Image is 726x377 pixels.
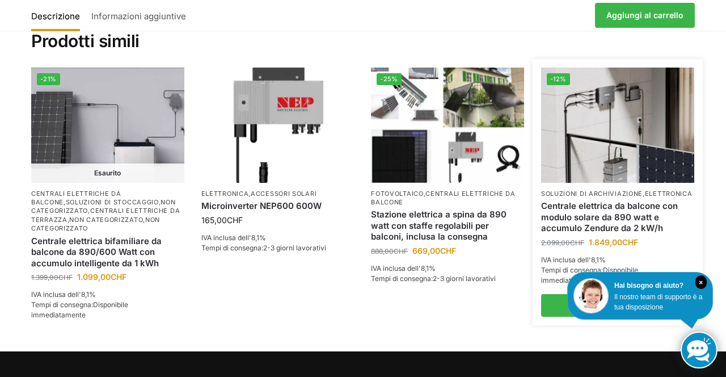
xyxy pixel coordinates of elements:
[541,200,694,234] a: Centrale elettrica da balcone con modulo solare da 890 watt e accumulo Zendure da 2 kW/h
[541,266,603,274] font: Tempi di consegna:
[31,290,96,299] font: IVA inclusa dell'8,1%
[394,247,408,255] font: CHF
[31,273,58,282] font: 1.399,00
[645,190,693,198] a: Elettronica
[31,68,184,182] img: Accumulatore di energia ASE 1000
[31,207,180,223] a: Centrali elettriche da terrazza
[643,190,645,198] font: ,
[143,216,145,224] font: ,
[77,272,111,282] font: 1.099,00
[31,216,160,232] a: Non categorizzato
[614,293,702,311] font: Il nostro team di supporto è a tua disposizione
[371,274,433,283] font: Tempi di consegna:
[58,273,73,282] font: CHF
[201,215,227,225] font: 165,00
[541,238,570,247] font: 2.099,00
[371,68,524,182] a: -25%860 Watt Completo di staffa per balcone
[88,207,90,215] font: ,
[570,238,584,247] font: CHF
[227,215,243,225] font: CHF
[433,274,496,283] font: 2-3 giorni lavorativi
[573,278,609,313] img: Assistenza clienti
[201,200,354,212] a: Microinverter NEP600 600W
[69,216,143,224] a: Non categorizzato
[541,190,643,198] a: Soluzioni di archiviazione
[371,209,506,242] font: Stazione elettrica a spina da 890 watt con staffe regolabili per balconi, inclusa la consegna
[412,246,440,255] font: 669,00
[541,68,694,182] img: Centrale elettrica da balcone con modulo solare da 890 watt e accumulo Zendure da 2 kW/h
[159,198,161,206] font: ,
[201,244,263,252] font: Tempi di consegna:
[111,272,126,282] font: CHF
[67,216,70,224] font: ,
[201,190,249,198] a: Elettronica
[541,294,694,317] a: Aggiungi al carrello: “Centrale elettrica da balcone con modulo solare da 890 watt e accumulo Zen...
[622,237,638,247] font: CHF
[371,247,394,255] font: 888,00
[201,233,266,242] font: IVA inclusa dell'8,1%
[66,198,159,206] a: Soluzioni di stoccaggio
[371,68,524,182] img: 860 Watt Completo di staffa per balcone
[248,190,251,198] font: ,
[31,300,93,309] font: Tempi di consegna:
[371,209,524,242] a: Stazione elettrica a spina da 890 watt con staffe regolabili per balconi, inclusa la consegna
[31,236,184,269] a: Centrale elettrica bifamiliare da balcone da 890/600 Watt con accumulo intelligente da 1 kWh
[614,282,683,290] font: Hai bisogno di aiuto?
[371,264,436,273] font: IVA inclusa dell'8,1%
[541,68,694,182] a: -12%Centrale elettrica da balcone con modulo solare da 890 watt e accumulo Zendure da 2 kW/h
[201,200,322,211] font: Microinverter NEP600 600W
[589,237,622,247] font: 1.849,00
[31,68,184,182] a: -21% EsauritoAccumulatore di energia ASE 1000
[251,190,316,198] a: accessori solari
[64,198,66,206] font: ,
[541,255,606,264] font: IVA inclusa dell'8,1%
[201,68,354,182] img: Nep 600
[695,275,707,289] i: Vicino
[263,244,326,252] font: 2-3 giorni lavorativi
[31,190,121,206] a: Centrali elettriche da balcone
[541,200,678,233] font: Centrale elettrica da balcone con modulo solare da 890 watt e accumulo Zendure da 2 kW/h
[424,190,426,198] font: ,
[371,190,516,206] a: centrali elettriche da balcone
[541,266,638,284] font: Disponibile immediatamente
[31,236,162,269] font: Centrale elettrica bifamiliare da balcone da 890/600 Watt con accumulo intelligente da 1 kWh
[440,246,456,255] font: CHF
[699,279,703,287] font: ×
[31,198,176,215] a: Non categorizzato
[371,190,423,198] a: Fotovoltaico
[31,31,140,51] font: Prodotti simili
